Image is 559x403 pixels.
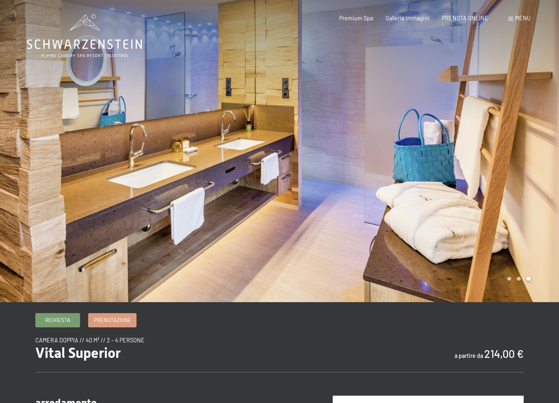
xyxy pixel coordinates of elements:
[484,347,524,360] b: 214,00 €
[89,314,136,327] a: Prenotazione
[35,344,121,361] span: Vital Superior
[94,316,131,324] span: Prenotazione
[455,352,483,359] span: a partire da
[36,314,80,327] a: Richiesta
[35,337,145,344] span: camera doppia // 40 m² // 2 - 4 persone
[339,15,373,22] a: Premium Spa
[442,15,488,22] a: PRENOTA ONLINE
[386,15,429,22] a: Galleria immagini
[45,316,70,324] span: Richiesta
[515,15,531,22] span: Menu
